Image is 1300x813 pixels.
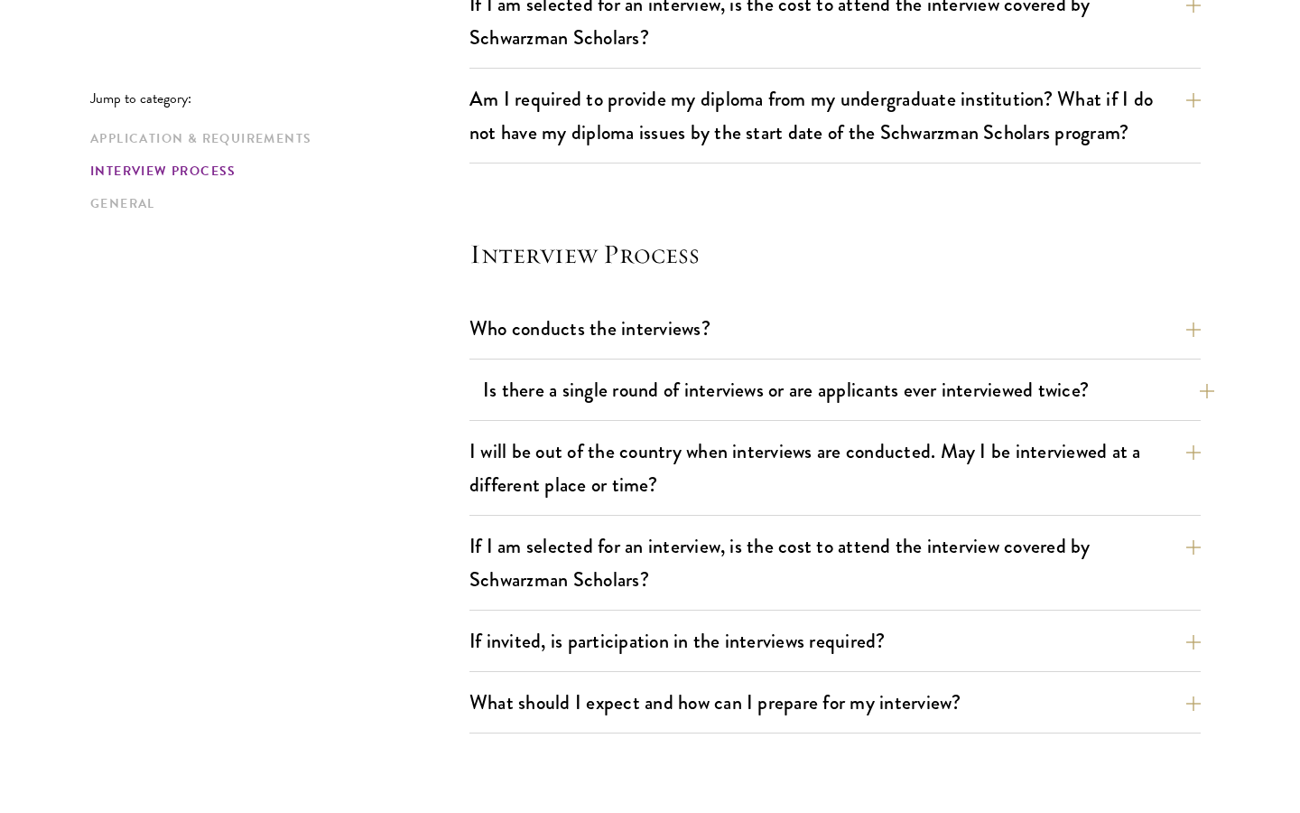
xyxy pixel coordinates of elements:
button: What should I expect and how can I prepare for my interview? [469,682,1201,723]
a: General [90,194,459,213]
p: Jump to category: [90,90,469,107]
button: If invited, is participation in the interviews required? [469,621,1201,661]
a: Interview Process [90,162,459,181]
a: Application & Requirements [90,129,459,148]
button: I will be out of the country when interviews are conducted. May I be interviewed at a different p... [469,431,1201,505]
button: Am I required to provide my diploma from my undergraduate institution? What if I do not have my d... [469,79,1201,153]
button: Is there a single round of interviews or are applicants ever interviewed twice? [483,369,1214,410]
h4: Interview Process [469,236,1201,272]
button: If I am selected for an interview, is the cost to attend the interview covered by Schwarzman Scho... [469,526,1201,600]
button: Who conducts the interviews? [469,308,1201,349]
